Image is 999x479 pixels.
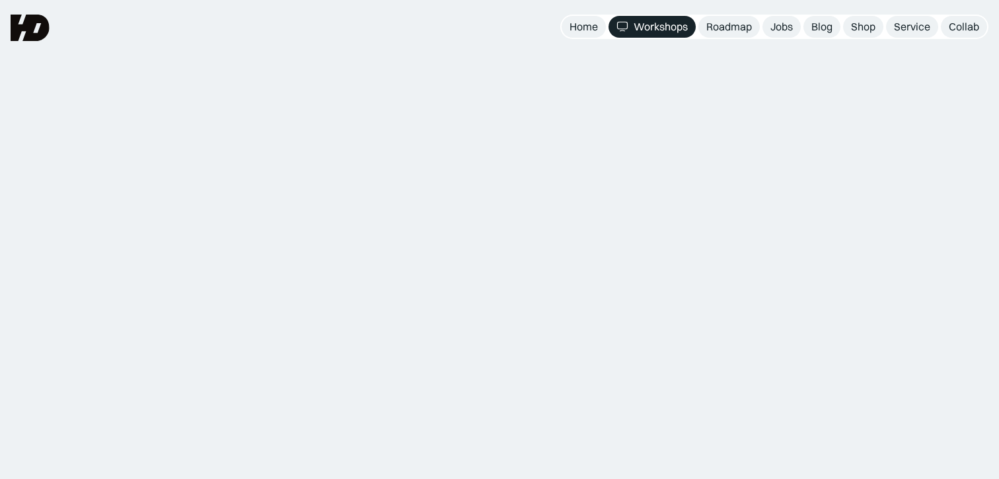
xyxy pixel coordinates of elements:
a: Collab [941,16,987,38]
a: Shop [843,16,883,38]
div: Home [570,20,598,34]
div: Roadmap [706,20,752,34]
a: Home [562,16,606,38]
a: Workshops [609,16,696,38]
a: Roadmap [698,16,760,38]
div: Shop [851,20,875,34]
div: Service [894,20,930,34]
a: Jobs [762,16,801,38]
div: Blog [811,20,832,34]
a: Service [886,16,938,38]
div: Collab [949,20,979,34]
div: Workshops [634,20,688,34]
a: Blog [803,16,840,38]
div: Jobs [770,20,793,34]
